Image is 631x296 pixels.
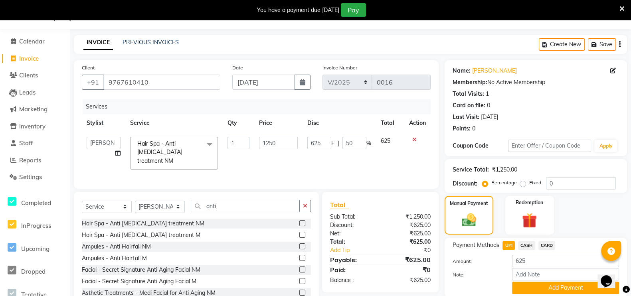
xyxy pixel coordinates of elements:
div: Ampules - Anti Hairfall M [82,254,147,262]
div: Coupon Code [453,142,508,150]
div: Name: [453,67,471,75]
div: 0 [472,124,475,133]
span: UPI [502,241,515,250]
div: Ampules - Anti Hairfall NM [82,243,151,251]
span: Total [330,201,348,209]
span: Payment Methods [453,241,499,249]
span: Calendar [19,37,45,45]
a: Invoice [2,54,68,63]
input: Add Note [512,268,619,280]
span: F [331,139,334,148]
input: Search by Name/Mobile/Email/Code [103,75,220,90]
th: Stylist [82,114,125,132]
span: Reports [19,156,41,164]
div: ₹625.00 [380,229,437,238]
img: _cash.svg [457,212,481,228]
a: Clients [2,71,68,80]
div: ₹625.00 [380,255,437,264]
div: Total: [324,238,380,246]
span: Staff [19,139,33,147]
a: Leads [2,88,68,97]
th: Service [125,114,223,132]
div: Last Visit: [453,113,479,121]
div: ₹625.00 [380,221,437,229]
span: Upcoming [21,245,49,253]
input: Amount [512,255,619,267]
label: Note: [447,271,506,278]
div: Sub Total: [324,213,380,221]
a: Inventory [2,122,68,131]
div: Hair Spa - Anti [MEDICAL_DATA] treatment M [82,231,200,239]
img: _gift.svg [517,211,542,230]
th: Total [376,114,404,132]
button: Add Payment [512,282,619,294]
a: PREVIOUS INVOICES [123,39,179,46]
span: Hair Spa - Anti [MEDICAL_DATA] treatment NM [137,140,182,164]
label: Date [232,64,243,71]
span: Inventory [19,122,45,130]
div: Points: [453,124,471,133]
div: No Active Membership [453,78,619,87]
div: Payable: [324,255,380,264]
div: Service Total: [453,166,489,174]
div: 1 [486,90,489,98]
div: ₹0 [390,246,437,255]
span: Marketing [19,105,47,113]
div: ₹625.00 [380,238,437,246]
div: Total Visits: [453,90,484,98]
a: Reports [2,156,68,165]
a: Add Tip [324,246,390,255]
span: 625 [381,137,390,144]
div: Facial - Secret Signature Anti Aging Facial M [82,277,196,286]
div: You have a payment due [DATE] [257,6,339,14]
div: Net: [324,229,380,238]
span: Invoice [19,55,39,62]
span: Clients [19,71,38,79]
button: Pay [341,3,366,17]
button: +91 [82,75,104,90]
div: ₹1,250.00 [380,213,437,221]
button: Save [588,38,616,51]
input: Search or Scan [191,200,300,212]
span: Completed [21,199,51,207]
span: Leads [19,89,36,96]
div: 0 [487,101,490,110]
button: Apply [594,140,617,152]
div: Services [83,99,437,114]
span: Dropped [21,268,45,275]
div: ₹0 [380,265,437,274]
label: Fixed [529,179,541,186]
div: Paid: [324,265,380,274]
div: Card on file: [453,101,485,110]
th: Price [254,114,303,132]
span: CARD [538,241,556,250]
a: [PERSON_NAME] [472,67,517,75]
span: Settings [19,173,42,181]
iframe: chat widget [597,264,623,288]
a: Staff [2,139,68,148]
label: Redemption [516,199,543,206]
th: Disc [303,114,376,132]
th: Action [404,114,431,132]
a: Calendar [2,37,68,46]
a: INVOICE [83,36,113,50]
span: | [338,139,339,148]
div: Facial - Secret Signature Anti Aging Facial NM [82,266,200,274]
span: CASH [518,241,535,250]
div: Membership: [453,78,487,87]
label: Invoice Number [322,64,357,71]
span: InProgress [21,222,51,229]
label: Client [82,64,95,71]
label: Amount: [447,258,506,265]
div: ₹625.00 [380,276,437,284]
label: Percentage [491,179,517,186]
div: Discount: [453,180,477,188]
th: Qty [223,114,254,132]
span: % [366,139,371,148]
div: ₹1,250.00 [492,166,517,174]
a: x [173,157,177,164]
button: Create New [539,38,585,51]
div: Discount: [324,221,380,229]
label: Manual Payment [450,200,488,207]
a: Settings [2,173,68,182]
